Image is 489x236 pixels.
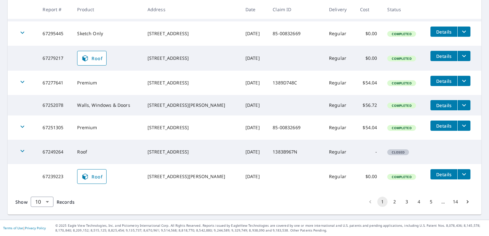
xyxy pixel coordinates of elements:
td: Sketch Only [72,21,142,46]
button: Go to page 2 [389,197,400,207]
td: 85-00832669 [268,21,324,46]
td: [DATE] [240,71,268,95]
td: 85-00832669 [268,115,324,140]
button: Go to page 14 [450,197,461,207]
span: Completed [388,103,415,108]
span: Completed [388,126,415,130]
td: 1383B967N [268,140,324,164]
a: Roof [77,169,107,184]
a: Terms of Use [3,226,23,230]
button: filesDropdownBtn-67239223 [457,169,470,179]
button: detailsBtn-67295445 [430,27,457,37]
td: $54.04 [355,71,382,95]
span: Details [434,29,453,35]
span: Details [434,171,453,177]
td: 67251305 [37,115,72,140]
a: Roof [77,51,107,66]
div: [STREET_ADDRESS][PERSON_NAME] [148,102,235,108]
td: Regular [324,115,355,140]
td: Regular [324,95,355,115]
td: [DATE] [240,46,268,71]
div: [STREET_ADDRESS] [148,124,235,131]
button: filesDropdownBtn-67279217 [457,51,470,61]
td: $0.00 [355,21,382,46]
span: Closed [388,150,408,154]
div: … [438,199,448,205]
span: Roof [81,54,102,62]
button: detailsBtn-67239223 [430,169,457,179]
td: 67295445 [37,21,72,46]
button: detailsBtn-67277641 [430,76,457,86]
div: 10 [31,193,53,211]
td: $0.00 [355,46,382,71]
div: Show 10 records [31,197,53,207]
td: Premium [72,71,142,95]
td: Regular [324,21,355,46]
td: 1389D748C [268,71,324,95]
span: Show [15,199,28,205]
button: filesDropdownBtn-67295445 [457,27,470,37]
td: [DATE] [240,95,268,115]
td: $56.72 [355,95,382,115]
nav: pagination navigation [364,197,474,207]
td: 67239223 [37,164,72,189]
td: Premium [72,115,142,140]
td: 67249264 [37,140,72,164]
span: Completed [388,56,415,61]
td: [DATE] [240,164,268,189]
div: [STREET_ADDRESS] [148,80,235,86]
td: 67279217 [37,46,72,71]
button: page 1 [377,197,388,207]
td: Regular [324,71,355,95]
td: - [355,140,382,164]
button: Go to next page [462,197,473,207]
span: Completed [388,81,415,85]
button: Go to page 3 [402,197,412,207]
button: detailsBtn-67251305 [430,121,457,131]
button: detailsBtn-67252078 [430,100,457,110]
td: [DATE] [240,115,268,140]
div: [STREET_ADDRESS] [148,149,235,155]
td: [DATE] [240,21,268,46]
span: Details [434,123,453,129]
td: 67277641 [37,71,72,95]
p: | [3,226,46,230]
span: Details [434,78,453,84]
button: filesDropdownBtn-67277641 [457,76,470,86]
td: Regular [324,140,355,164]
a: Privacy Policy [25,226,46,230]
td: Roof [72,140,142,164]
div: [STREET_ADDRESS][PERSON_NAME] [148,173,235,180]
div: [STREET_ADDRESS] [148,30,235,37]
td: $0.00 [355,164,382,189]
button: Go to page 5 [426,197,436,207]
td: [DATE] [240,140,268,164]
td: Walls, Windows & Doors [72,95,142,115]
span: Details [434,102,453,108]
td: $54.04 [355,115,382,140]
button: Go to page 4 [414,197,424,207]
span: Details [434,53,453,59]
p: © 2025 Eagle View Technologies, Inc. and Pictometry International Corp. All Rights Reserved. Repo... [55,223,486,233]
button: filesDropdownBtn-67251305 [457,121,470,131]
td: 67252078 [37,95,72,115]
span: Completed [388,32,415,36]
td: Regular [324,46,355,71]
div: [STREET_ADDRESS] [148,55,235,61]
td: Regular [324,164,355,189]
span: Records [57,199,75,205]
span: Completed [388,175,415,179]
span: Roof [81,173,102,180]
button: detailsBtn-67279217 [430,51,457,61]
button: filesDropdownBtn-67252078 [457,100,470,110]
